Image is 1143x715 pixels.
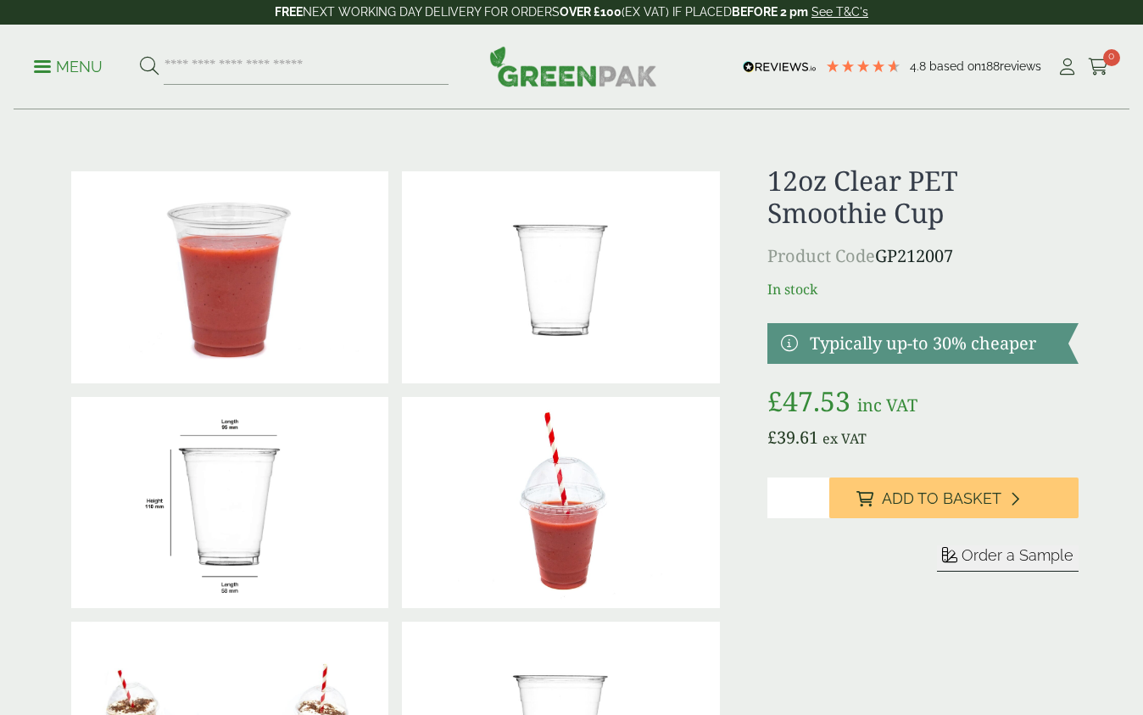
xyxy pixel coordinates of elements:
strong: BEFORE 2 pm [732,5,808,19]
p: Menu [34,57,103,77]
strong: FREE [275,5,303,19]
img: 12oz PET Smoothie Cup With Raspberry Smoothie With Domed Lid With Hole And Straw [402,397,719,609]
button: Order a Sample [937,545,1079,572]
span: 0 [1103,49,1120,66]
bdi: 39.61 [767,426,818,449]
span: £ [767,426,777,449]
a: Menu [34,57,103,74]
button: Add to Basket [829,478,1079,518]
span: reviews [1000,59,1041,73]
span: Add to Basket [882,489,1001,508]
a: See T&C's [811,5,868,19]
bdi: 47.53 [767,383,850,419]
span: Based on [929,59,981,73]
i: My Account [1057,59,1078,75]
span: ex VAT [822,429,867,448]
p: In stock [767,279,1079,299]
strong: OVER £100 [560,5,622,19]
a: 0 [1088,54,1109,80]
img: GreenPak Supplies [489,46,657,87]
img: 12oz Smoothie [71,397,388,609]
span: Product Code [767,244,875,267]
p: GP212007 [767,243,1079,269]
div: 4.79 Stars [825,59,901,74]
span: Order a Sample [962,546,1073,564]
img: REVIEWS.io [743,61,817,73]
span: 4.8 [910,59,929,73]
span: £ [767,383,783,419]
span: 188 [981,59,1000,73]
span: inc VAT [857,394,917,416]
i: Cart [1088,59,1109,75]
h1: 12oz Clear PET Smoothie Cup [767,165,1079,230]
img: 12oz Clear PET Smoothie Cup 0 [402,171,719,383]
img: 12oz PET Smoothie Cup With Raspberry Smoothie No Lid [71,171,388,383]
